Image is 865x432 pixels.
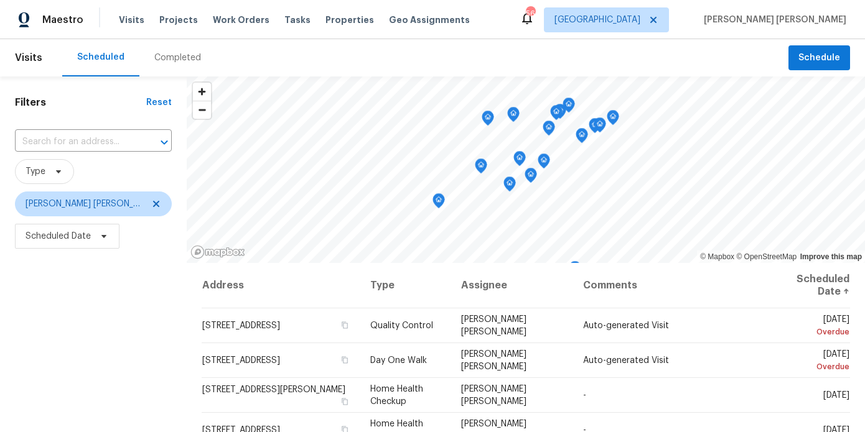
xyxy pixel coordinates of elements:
[26,165,45,178] span: Type
[503,177,516,196] div: Map marker
[432,193,445,213] div: Map marker
[550,105,563,124] div: Map marker
[156,134,173,151] button: Open
[451,263,573,308] th: Assignee
[360,263,451,308] th: Type
[525,168,537,187] div: Map marker
[589,118,601,137] div: Map marker
[778,361,849,373] div: Overdue
[507,107,520,126] div: Map marker
[187,76,865,263] canvas: Map
[768,263,850,308] th: Scheduled Date ↑
[700,252,734,261] a: Mapbox
[339,396,350,407] button: Copy Address
[475,159,487,178] div: Map marker
[77,51,124,63] div: Scheduled
[284,16,311,24] span: Tasks
[526,7,535,20] div: 56
[42,14,83,26] span: Maestro
[513,151,526,170] div: Map marker
[15,132,137,152] input: Search for an address...
[202,356,280,365] span: [STREET_ADDRESS]
[339,319,350,331] button: Copy Address
[154,52,201,64] div: Completed
[594,117,606,137] div: Map marker
[339,354,350,365] button: Copy Address
[213,14,269,26] span: Work Orders
[190,245,245,259] a: Mapbox homepage
[699,14,846,26] span: [PERSON_NAME] [PERSON_NAME]
[26,198,143,210] span: [PERSON_NAME] [PERSON_NAME]
[823,391,849,400] span: [DATE]
[563,98,575,117] div: Map marker
[461,385,526,406] span: [PERSON_NAME] [PERSON_NAME]
[554,104,566,123] div: Map marker
[543,121,555,140] div: Map marker
[15,44,42,71] span: Visits
[583,356,669,365] span: Auto-generated Visit
[800,252,862,261] a: Improve this map
[778,326,849,338] div: Overdue
[607,110,619,129] div: Map marker
[119,14,144,26] span: Visits
[26,230,91,242] span: Scheduled Date
[146,96,172,109] div: Reset
[736,252,797,261] a: OpenStreetMap
[159,14,198,26] span: Projects
[538,154,550,173] div: Map marker
[554,14,640,26] span: [GEOGRAPHIC_DATA]
[798,50,840,66] span: Schedule
[583,391,586,400] span: -
[778,315,849,338] span: [DATE]
[202,263,360,308] th: Address
[15,96,146,109] h1: Filters
[788,45,850,71] button: Schedule
[569,261,581,280] div: Map marker
[461,315,526,336] span: [PERSON_NAME] [PERSON_NAME]
[325,14,374,26] span: Properties
[389,14,470,26] span: Geo Assignments
[370,356,427,365] span: Day One Walk
[461,350,526,371] span: [PERSON_NAME] [PERSON_NAME]
[202,385,345,394] span: [STREET_ADDRESS][PERSON_NAME]
[370,385,423,406] span: Home Health Checkup
[576,128,588,147] div: Map marker
[370,321,433,330] span: Quality Control
[573,263,768,308] th: Comments
[778,350,849,373] span: [DATE]
[482,111,494,130] div: Map marker
[583,321,669,330] span: Auto-generated Visit
[193,101,211,119] button: Zoom out
[193,83,211,101] button: Zoom in
[202,321,280,330] span: [STREET_ADDRESS]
